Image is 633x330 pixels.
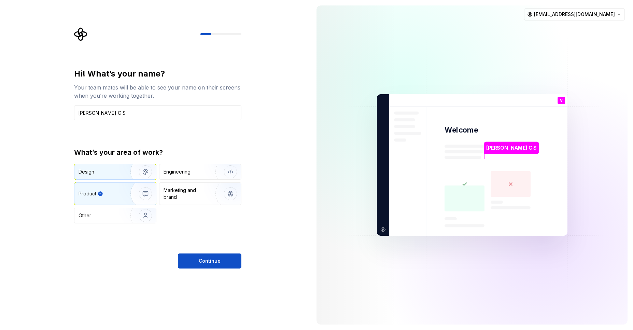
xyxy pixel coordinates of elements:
[79,168,94,175] div: Design
[74,27,88,41] svg: Supernova Logo
[74,83,241,100] div: Your team mates will be able to see your name on their screens when you’re working together.
[74,148,241,157] div: What’s your area of work?
[74,68,241,79] div: Hi! What’s your name?
[199,258,221,264] span: Continue
[445,125,478,135] p: Welcome
[560,99,562,102] p: V
[524,8,625,20] button: [EMAIL_ADDRESS][DOMAIN_NAME]
[79,212,91,219] div: Other
[534,11,615,18] span: [EMAIL_ADDRESS][DOMAIN_NAME]
[164,168,191,175] div: Engineering
[486,144,537,152] p: [PERSON_NAME] C S
[79,190,96,197] div: Product
[178,253,241,269] button: Continue
[164,187,210,201] div: Marketing and brand
[74,105,241,120] input: Han Solo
